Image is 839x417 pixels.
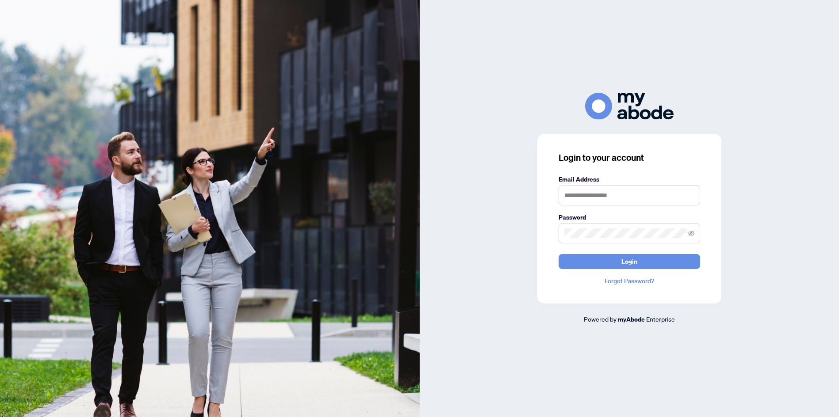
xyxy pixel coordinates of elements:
span: Enterprise [646,315,675,323]
label: Password [559,212,700,222]
img: ma-logo [585,93,674,120]
a: Forgot Password? [559,276,700,286]
label: Email Address [559,174,700,184]
span: eye-invisible [688,230,694,236]
span: Login [621,254,637,269]
a: myAbode [618,315,645,324]
h3: Login to your account [559,152,700,164]
span: Powered by [584,315,617,323]
button: Login [559,254,700,269]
